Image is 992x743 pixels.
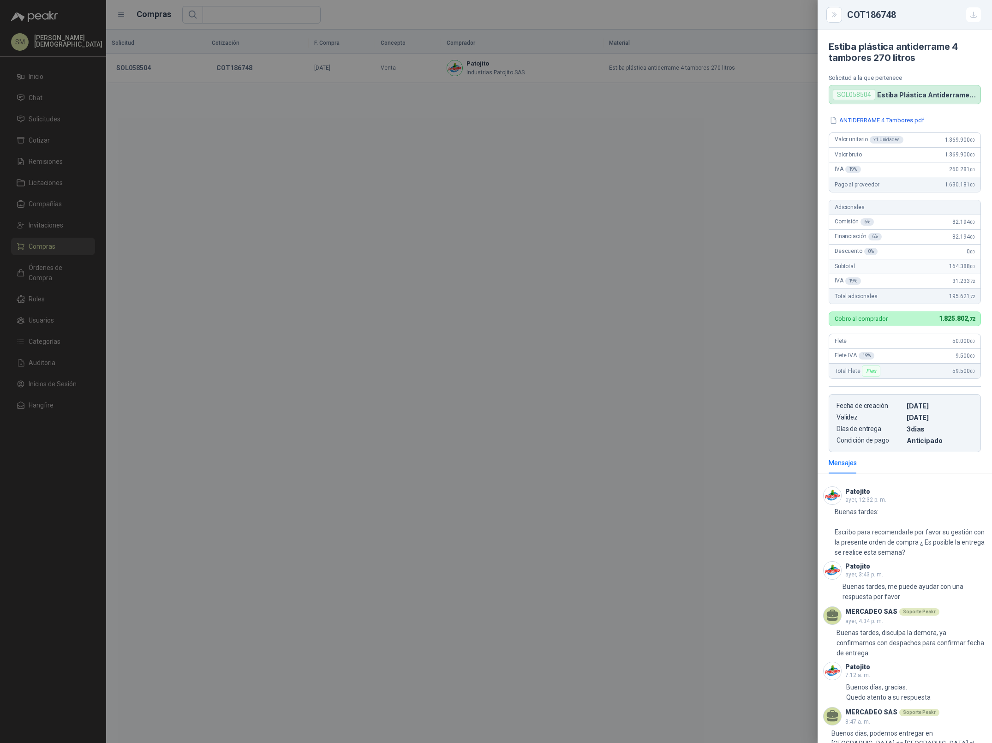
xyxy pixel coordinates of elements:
span: IVA [835,277,861,285]
span: 7:12 a. m. [845,672,870,678]
span: 50.000 [952,338,975,344]
h3: MERCADEO SAS [845,609,897,614]
div: COT186748 [847,7,981,22]
p: 3 dias [907,425,973,433]
p: [DATE] [907,402,973,410]
p: Condición de pago [837,437,903,444]
span: ,72 [969,294,975,299]
span: 1.369.900 [945,151,975,158]
span: 59.500 [952,368,975,374]
p: Cobro al comprador [835,316,888,322]
span: Financiación [835,233,882,240]
h3: Patojito [845,665,870,670]
div: 6 % [861,218,874,226]
span: Valor bruto [835,151,861,158]
span: ,00 [969,354,975,359]
img: Company Logo [824,562,841,579]
span: Valor unitario [835,136,903,144]
p: Buenas tardes: Escribo para recomendarle por favor su gestión con la presente orden de compra ¿ E... [835,507,986,557]
p: Solicitud a la que pertenece [829,74,981,81]
p: Fecha de creación [837,402,903,410]
div: 19 % [845,166,861,173]
span: ,00 [969,339,975,344]
span: 260.281 [949,166,975,173]
span: IVA [835,166,861,173]
p: Días de entrega [837,425,903,433]
span: 8:47 a. m. [845,719,870,725]
span: 1.369.900 [945,137,975,143]
p: Buenos días, gracias. Quedo atento a su respuesta [846,682,931,702]
span: ,00 [969,220,975,225]
span: ,00 [969,369,975,374]
span: 82.194 [952,234,975,240]
img: Company Logo [824,487,841,504]
div: Soporte Peakr [899,608,939,616]
span: Flete [835,338,847,344]
h3: Patojito [845,489,870,494]
span: ,00 [969,167,975,172]
div: Mensajes [829,458,857,468]
span: ayer, 3:43 p. m. [845,571,883,578]
span: Subtotal [835,263,855,270]
span: ,00 [969,249,975,254]
div: 19 % [859,352,875,360]
p: Buenas tardes, me puede ayudar con una respuesta por favor [843,581,986,602]
span: Descuento [835,248,878,255]
span: Total Flete [835,366,882,377]
p: Validez [837,413,903,421]
p: [DATE] [907,413,973,421]
span: ,00 [969,152,975,157]
span: ayer, 12:32 p. m. [845,497,886,503]
div: 6 % [868,233,882,240]
span: 31.233 [952,278,975,284]
span: ,00 [969,234,975,240]
span: ,72 [968,316,975,322]
p: Buenas tardes, disculpa la demora, ya confirmamos con despachos para confirmar fecha de entrega. [837,628,986,658]
div: SOL058504 [833,89,875,100]
span: ,72 [969,279,975,284]
span: 9.500 [956,353,975,359]
div: Adicionales [829,200,980,215]
span: Flete IVA [835,352,874,360]
h4: Estiba plástica antiderrame 4 tambores 270 litros [829,41,981,63]
img: Company Logo [824,662,841,680]
span: 195.621 [949,293,975,300]
span: 1.630.181 [945,181,975,188]
h3: MERCADEO SAS [845,710,897,715]
span: Comisión [835,218,874,226]
p: Estiba Plástica Antiderrame 130 x75 CM - Capacidad 180-200 Litros [877,91,977,99]
button: Close [829,9,840,20]
div: x 1 Unidades [870,136,903,144]
span: Pago al proveedor [835,181,879,188]
div: Soporte Peakr [899,709,939,716]
p: Anticipado [907,437,973,444]
span: ayer, 4:34 p. m. [845,618,883,624]
span: ,00 [969,182,975,187]
div: 19 % [845,277,861,285]
h3: Patojito [845,564,870,569]
div: Total adicionales [829,289,980,304]
span: 1.825.802 [939,315,975,322]
span: 164.388 [949,263,975,270]
div: 0 % [864,248,878,255]
span: ,00 [969,138,975,143]
span: 0 [967,248,975,255]
span: 82.194 [952,219,975,225]
button: ANTIDERRAME 4 Tambores.pdf [829,115,925,125]
div: Flex [862,366,880,377]
span: ,00 [969,264,975,269]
